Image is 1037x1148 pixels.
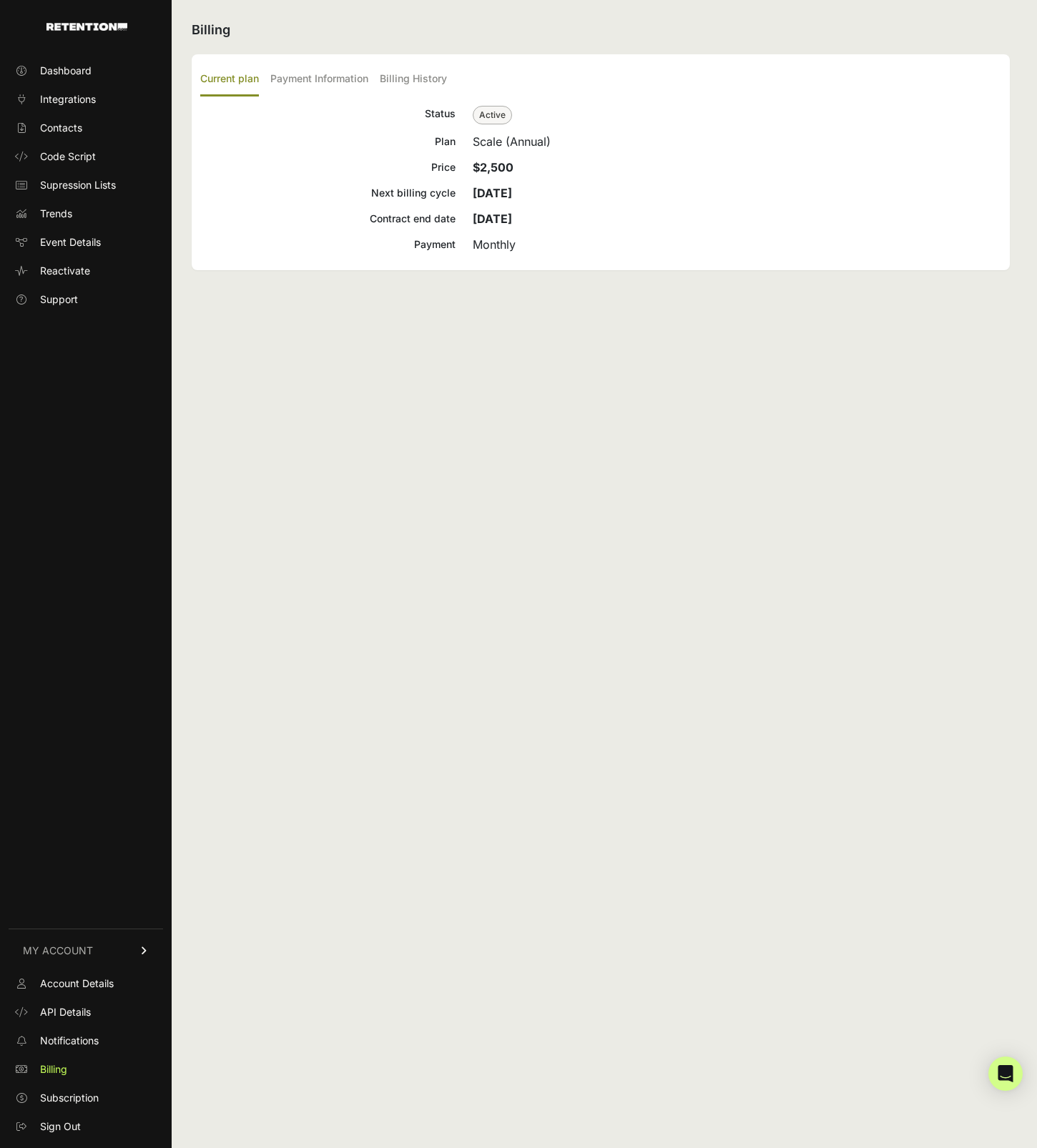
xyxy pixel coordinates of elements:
span: Event Details [40,235,101,249]
span: Account Details [40,976,114,991]
div: Contract end date [200,210,456,227]
div: Next billing cycle [200,184,456,202]
a: Trends [9,202,163,225]
a: MY ACCOUNT [9,929,163,972]
div: Plan [200,133,456,150]
div: Payment [200,236,456,253]
a: Notifications [9,1029,163,1052]
label: Billing History [380,63,447,97]
a: Billing [9,1058,163,1081]
a: Integrations [9,88,163,111]
div: Scale (Annual) [473,133,1001,150]
strong: [DATE] [473,212,512,226]
span: Contacts [40,121,82,135]
span: Billing [40,1062,67,1077]
h2: Billing [192,20,1010,40]
span: Notifications [40,1034,99,1048]
a: Event Details [9,231,163,254]
a: API Details [9,1001,163,1024]
div: Status [200,105,456,124]
span: Sign Out [40,1119,81,1134]
a: Reactivate [9,259,163,282]
strong: [DATE] [473,186,512,200]
a: Code Script [9,145,163,168]
span: Active [473,106,512,124]
span: Supression Lists [40,178,116,192]
div: Monthly [473,236,1001,253]
span: Support [40,292,78,307]
a: Sign Out [9,1115,163,1138]
span: Integrations [40,92,96,107]
span: Reactivate [40,264,90,278]
span: MY ACCOUNT [23,944,93,958]
a: Support [9,288,163,311]
span: Trends [40,207,72,221]
span: Subscription [40,1091,99,1105]
a: Supression Lists [9,174,163,197]
span: Dashboard [40,64,92,78]
strong: $2,500 [473,160,513,174]
span: Code Script [40,149,96,164]
div: Price [200,159,456,176]
label: Payment Information [270,63,368,97]
img: Retention.com [46,23,127,31]
div: Open Intercom Messenger [988,1057,1023,1091]
a: Account Details [9,972,163,995]
a: Subscription [9,1087,163,1109]
a: Contacts [9,117,163,139]
a: Dashboard [9,59,163,82]
label: Current plan [200,63,259,97]
span: API Details [40,1005,91,1019]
